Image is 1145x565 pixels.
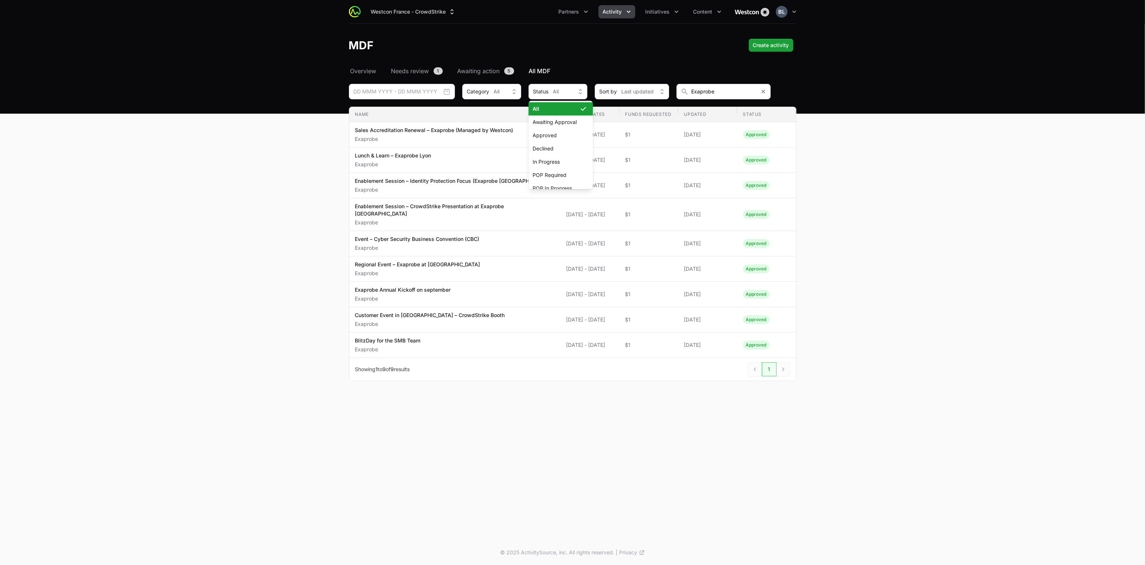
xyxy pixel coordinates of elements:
[349,67,796,75] nav: MDF navigation
[743,341,770,349] span: Activity Status
[355,235,480,243] p: Event – Cyber Security Business Convention (CBC)
[533,185,580,192] span: POP In Progress
[355,127,513,134] p: Sales Accreditation Renewal – Exaprobe (Managed by Westcon)
[684,182,731,189] span: [DATE]
[743,239,770,248] span: Activity Status
[684,240,731,247] span: [DATE]
[349,84,455,99] input: DD MMM YYYY - DD MMM YYYY
[743,210,770,219] span: Activity Status
[349,6,361,18] img: ActivitySource
[494,88,500,95] span: All
[355,135,513,143] p: Exaprobe
[529,67,551,75] span: All MDF
[501,549,615,556] p: © 2025 ActivitySource, inc. All rights reserved.
[553,88,559,95] span: All
[743,130,770,139] span: Activity Status
[349,107,561,122] th: Name
[355,295,451,302] p: Exaprobe
[684,316,731,323] span: [DATE]
[355,286,451,294] p: Exaprobe Annual Kickoff on september
[457,67,500,75] span: Awaiting action
[737,107,796,122] th: Status
[595,84,669,99] button: Sort byLast updated
[743,156,770,164] span: Activity Status
[554,5,593,18] button: Partners
[743,264,770,273] span: Activity Status
[619,107,678,122] th: Funds Requested
[776,6,788,18] img: Ben Lancashire
[625,156,672,164] span: $1
[355,261,480,268] p: Regional Event – Exaprobe at [GEOGRAPHIC_DATA]
[355,366,410,373] p: Showing to of results
[462,84,521,99] div: Activity Type filter
[622,88,654,95] span: Last updated
[693,8,713,15] span: Content
[676,84,771,99] input: Search Partner
[391,67,429,75] span: Needs review
[529,84,587,99] div: Activity Status filter
[467,88,490,95] span: Category
[349,67,378,75] a: Overview
[529,84,587,99] button: StatusAll
[533,88,549,95] span: Status
[566,291,614,298] span: [DATE] - [DATE]
[625,341,672,349] span: $1
[349,84,796,381] section: MDF Filters
[355,270,480,277] p: Exaprobe
[456,67,516,75] a: Awaiting action5
[355,346,421,353] p: Exaprobe
[678,107,737,122] th: Updated
[603,8,622,15] span: Activity
[367,5,460,18] div: Supplier switch menu
[533,158,580,166] span: In Progress
[625,265,672,273] span: $1
[625,316,672,323] span: $1
[462,84,521,99] button: CategoryAll
[646,8,670,15] span: Initiatives
[434,67,443,75] span: 1
[598,5,635,18] button: Activity
[391,366,394,372] span: 9
[349,39,374,52] h1: MDF
[735,4,770,19] img: Westcon France
[684,156,731,164] span: [DATE]
[616,549,618,556] span: |
[566,211,614,218] span: [DATE] - [DATE]
[753,41,789,50] span: Create activity
[349,84,455,99] div: Date range picker
[533,105,580,113] span: All
[743,315,770,324] span: Activity Status
[743,290,770,299] span: Activity Status
[533,132,580,139] span: Approved
[625,131,672,138] span: $1
[533,145,580,152] span: Declined
[355,161,431,168] p: Exaprobe
[527,67,552,75] a: All MDF
[566,316,614,323] span: [DATE] - [DATE]
[533,118,580,126] span: Awaiting Approval
[600,88,617,95] span: Sort by
[684,211,731,218] span: [DATE]
[355,320,505,328] p: Exaprobe
[762,362,777,376] span: 1
[355,312,505,319] p: Customer Event in [GEOGRAPHIC_DATA] – CrowdStrike Booth
[355,152,431,159] p: Lunch & Learn – Exaprobe Lyon
[641,5,683,18] div: Initiatives menu
[355,203,555,217] p: Enablement Session – CrowdStrike Presentation at Exaprobe [GEOGRAPHIC_DATA]
[361,5,726,18] div: Main navigation
[684,265,731,273] span: [DATE]
[355,186,554,193] p: Exaprobe
[390,67,444,75] a: Needs review1
[559,8,579,15] span: Partners
[749,39,794,52] div: Primary actions
[689,5,726,18] div: Content menu
[566,265,614,273] span: [DATE] - [DATE]
[684,291,731,298] span: [DATE]
[625,291,672,298] span: $1
[566,341,614,349] span: [DATE] - [DATE]
[598,5,635,18] div: Activity menu
[625,182,672,189] span: $1
[689,5,726,18] button: Content
[749,39,794,52] button: Create activity
[355,244,480,252] p: Exaprobe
